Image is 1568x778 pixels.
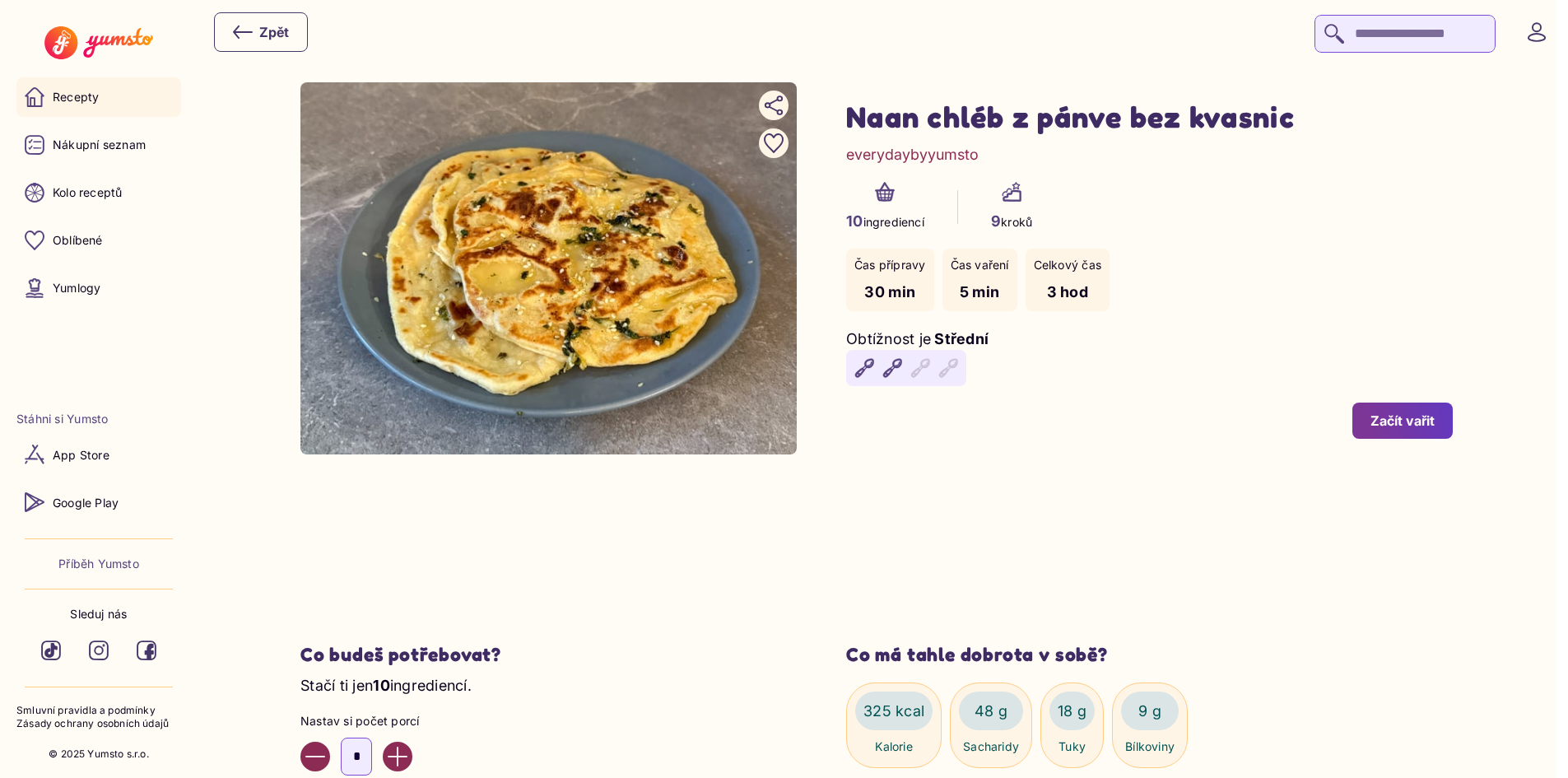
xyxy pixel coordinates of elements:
[1138,700,1161,722] p: 9 g
[846,643,1453,667] h3: Co má tahle dobrota v sobě?
[16,173,181,212] a: Kolo receptů
[16,77,181,117] a: Recepty
[960,283,999,300] span: 5 min
[864,283,915,300] span: 30 min
[53,232,103,249] p: Oblíbené
[1352,403,1453,439] button: Začít vařit
[300,674,797,696] p: Stačí ti jen ingrediencí.
[53,280,100,296] p: Yumlogy
[951,257,1009,273] p: Čas vaření
[16,268,181,308] a: Yumlogy
[44,26,152,59] img: Yumsto logo
[53,184,123,201] p: Kolo receptů
[300,82,797,454] img: undefined
[214,12,308,52] button: Zpět
[300,713,797,729] p: Nastav si počet porcí
[1370,412,1435,430] div: Začít vařit
[70,606,127,622] p: Sleduj nás
[341,738,372,776] input: Enter number
[58,556,139,572] a: Příběh Yumsto
[934,330,989,347] span: Střední
[16,482,181,522] a: Google Play
[1034,257,1101,273] p: Celkový čas
[383,742,412,771] button: Increase value
[991,210,1032,232] p: kroků
[373,677,390,694] span: 10
[16,221,181,260] a: Oblíbené
[846,212,863,230] span: 10
[16,717,181,731] a: Zásady ochrany osobních údajů
[1047,283,1088,300] span: 3 hod
[300,742,330,771] button: Decrease value
[16,704,181,718] a: Smluvní pravidla a podmínky
[16,125,181,165] a: Nákupní seznam
[300,643,797,667] h2: Co budeš potřebovat?
[846,210,924,232] p: ingrediencí
[49,748,149,762] p: © 2025 Yumsto s.r.o.
[846,98,1453,135] h1: Naan chléb z pánve bez kvasnic
[53,89,99,105] p: Recepty
[16,435,181,474] a: App Store
[846,328,931,350] p: Obtížnost je
[233,22,289,42] div: Zpět
[383,487,1370,609] iframe: Advertisement
[846,143,979,165] a: everydaybyyumsto
[875,738,912,755] p: Kalorie
[1059,738,1086,755] p: Tuky
[975,700,1007,722] p: 48 g
[963,738,1019,755] p: Sacharidy
[863,700,924,722] p: 325 kcal
[1058,700,1086,722] p: 18 g
[53,495,119,511] p: Google Play
[53,137,146,153] p: Nákupní seznam
[991,212,1001,230] span: 9
[16,411,181,427] li: Stáhni si Yumsto
[1125,738,1175,755] p: Bílkoviny
[854,257,926,273] p: Čas přípravy
[53,447,109,464] p: App Store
